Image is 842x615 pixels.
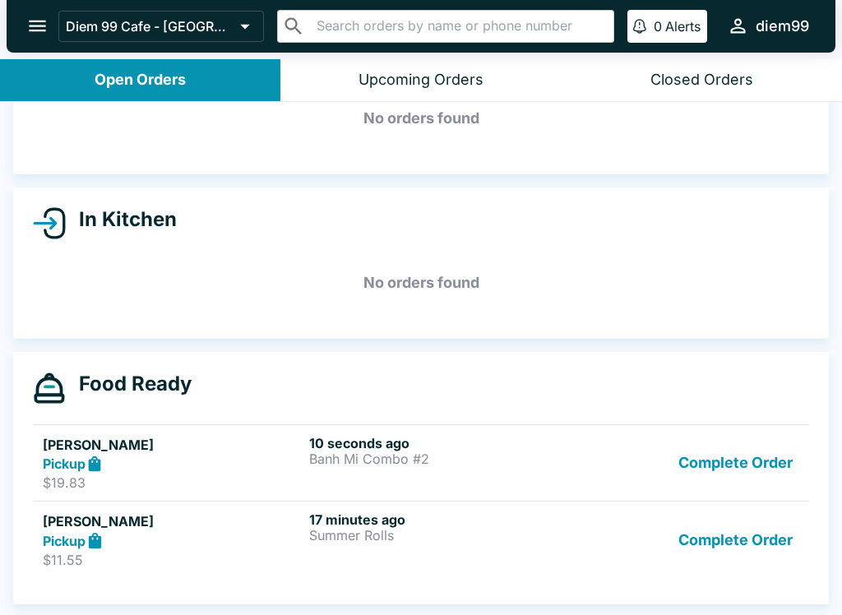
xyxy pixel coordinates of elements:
[650,71,753,90] div: Closed Orders
[33,253,809,312] h5: No orders found
[43,455,86,472] strong: Pickup
[16,5,58,47] button: open drawer
[309,451,569,466] p: Banh Mi Combo #2
[309,511,569,528] h6: 17 minutes ago
[43,511,303,531] h5: [PERSON_NAME]
[43,552,303,568] p: $11.55
[66,207,177,232] h4: In Kitchen
[33,424,809,502] a: [PERSON_NAME]Pickup$19.8310 seconds agoBanh Mi Combo #2Complete Order
[66,372,192,396] h4: Food Ready
[720,8,816,44] button: diem99
[95,71,186,90] div: Open Orders
[33,501,809,578] a: [PERSON_NAME]Pickup$11.5517 minutes agoSummer RollsComplete Order
[43,533,86,549] strong: Pickup
[309,528,569,543] p: Summer Rolls
[672,435,799,492] button: Complete Order
[665,18,701,35] p: Alerts
[66,18,234,35] p: Diem 99 Cafe - [GEOGRAPHIC_DATA]
[43,474,303,491] p: $19.83
[43,435,303,455] h5: [PERSON_NAME]
[756,16,809,36] div: diem99
[654,18,662,35] p: 0
[359,71,483,90] div: Upcoming Orders
[309,435,569,451] h6: 10 seconds ago
[33,89,809,148] h5: No orders found
[672,511,799,568] button: Complete Order
[58,11,264,42] button: Diem 99 Cafe - [GEOGRAPHIC_DATA]
[312,15,607,38] input: Search orders by name or phone number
